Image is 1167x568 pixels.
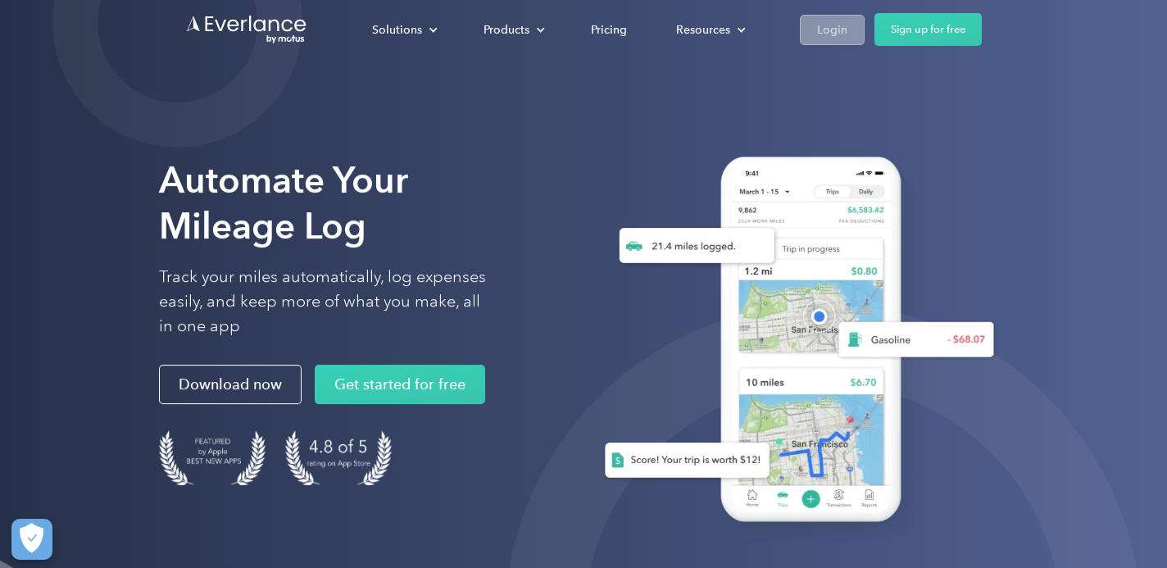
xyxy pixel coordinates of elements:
a: Pricing [574,16,643,44]
div: Products [467,16,558,44]
div: Solutions [356,16,451,44]
button: Cookies Settings [11,519,52,560]
a: Sign up for free [874,13,982,46]
div: Pricing [591,20,627,40]
p: Track your miles automatically, log expenses easily, and keep more of what you make, all in one app [159,265,487,339]
img: 4.9 out of 5 stars on the app store [285,430,392,485]
div: Login [817,20,847,40]
a: Get started for free [315,365,485,404]
a: Download now [159,365,302,404]
a: Login [800,15,865,45]
img: Badge for Featured by Apple Best New Apps [159,430,266,485]
div: Resources [676,20,730,40]
strong: Automate Your Mileage Log [159,158,408,248]
img: Everlance, mileage tracker app, expense tracking app [579,140,1007,547]
div: Resources [660,16,759,44]
div: Products [484,20,529,40]
a: Go to homepage [185,14,308,45]
div: Solutions [372,20,422,40]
